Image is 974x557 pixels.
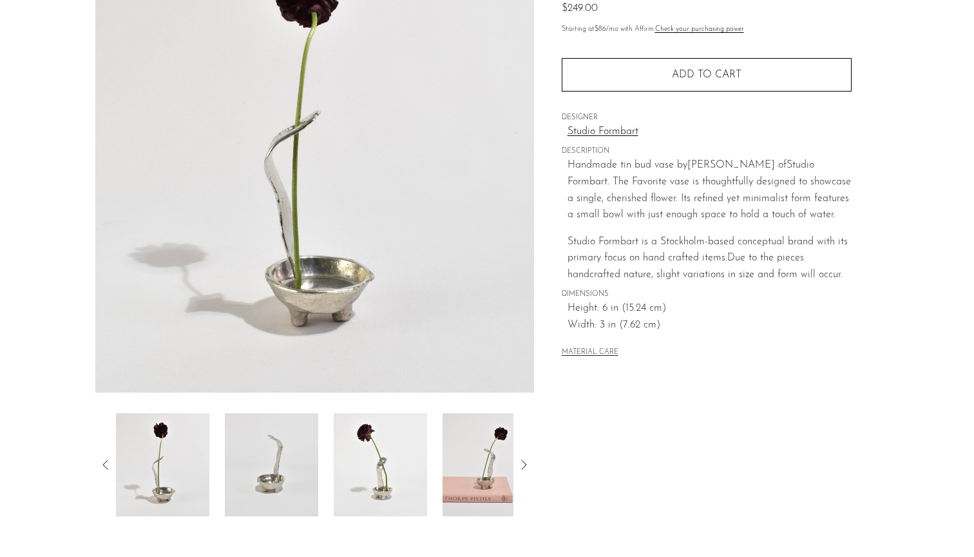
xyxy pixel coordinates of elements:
p: Handmade tin bud vase by Studio Formbart. The Favorite vase is thoughtfully designed to showcase ... [568,157,852,223]
img: Favorite Vase [225,413,318,516]
span: Add to cart [672,70,741,80]
img: Favorite Vase [116,413,209,516]
span: DESCRIPTION [562,146,852,157]
img: Favorite Vase [443,413,536,516]
button: Add to cart [562,58,852,92]
a: Studio Formbart [568,124,852,141]
p: Due to the pieces handcrafted nature, slight variations in size and form will occur. [568,234,852,284]
span: Studio Formbart is a Stockholm-based conceptual brand with its primary focus on hand crafted items. [568,237,848,264]
p: Starting at /mo with Affirm. [562,24,852,35]
span: Height: 6 in (15.24 cm) [568,300,852,317]
span: $249.00 [562,3,598,14]
span: [PERSON_NAME] of [687,160,787,170]
span: Width: 3 in (7.62 cm) [568,317,852,334]
img: Favorite Vase [334,413,427,516]
span: $86 [595,26,606,33]
span: DESIGNER [562,112,852,124]
button: MATERIAL CARE [562,348,618,358]
a: Check your purchasing power - Learn more about Affirm Financing (opens in modal) [655,26,744,33]
span: DIMENSIONS [562,289,852,300]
